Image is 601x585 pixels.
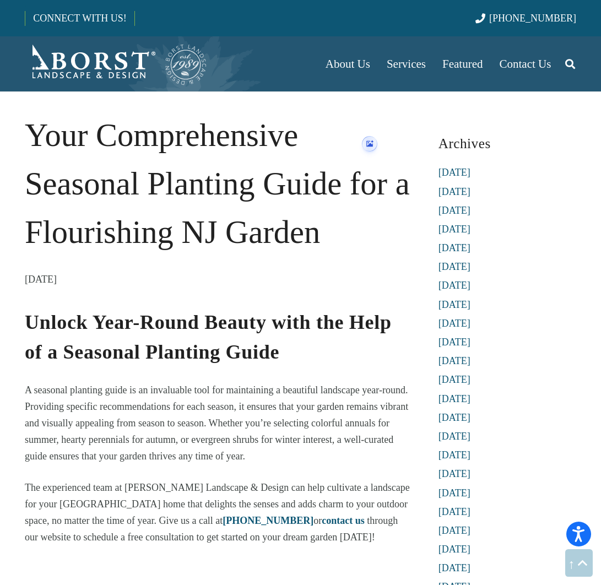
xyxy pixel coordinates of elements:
a: [DATE] [438,186,470,197]
a: [DATE] [438,299,470,310]
a: [PHONE_NUMBER] [223,515,313,526]
a: Back to top [565,549,593,577]
a: Borst-Logo [25,42,208,86]
a: [DATE] [438,374,470,385]
a: [DATE] [438,468,470,479]
a: [DATE] [438,355,470,366]
span: Featured [442,57,483,71]
a: [DATE] [438,544,470,555]
a: Services [378,36,434,91]
a: [DATE] [438,449,470,461]
a: Contact Us [491,36,560,91]
a: [DATE] [438,318,470,329]
a: [DATE] [438,242,470,253]
span: [PHONE_NUMBER] [489,13,576,24]
a: CONNECT WITH US! [25,5,134,31]
a: About Us [317,36,378,91]
time: 23 March 2024 at 08:30:12 America/New_York [25,271,57,288]
p: The experienced team at [PERSON_NAME] Landscape & Design can help cultivate a landscape for your ... [25,479,411,545]
h3: Archives [438,131,576,156]
a: [DATE] [438,412,470,423]
a: [DATE] [438,224,470,235]
a: [DATE] [438,506,470,517]
span: About Us [326,57,370,71]
a: [DATE] [438,393,470,404]
span: Contact Us [500,57,551,71]
a: [DATE] [438,280,470,291]
span: Services [387,57,426,71]
a: [DATE] [438,167,470,178]
a: [DATE] [438,431,470,442]
a: [DATE] [438,261,470,272]
a: [DATE] [438,337,470,348]
a: [DATE] [438,525,470,536]
a: Search [559,50,581,78]
a: [DATE] [438,562,470,573]
a: contact us [322,515,365,526]
a: [DATE] [438,487,470,499]
a: [PHONE_NUMBER] [475,13,576,24]
strong: Unlock Year-Round Beauty with the Help of a Seasonal Planting Guide [25,311,392,363]
a: Featured [434,36,491,91]
h1: Your Comprehensive Seasonal Planting Guide for a Flourishing NJ Garden [25,111,411,256]
p: A seasonal planting guide is an invaluable tool for maintaining a beautiful landscape year-round.... [25,382,411,464]
a: [DATE] [438,205,470,216]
